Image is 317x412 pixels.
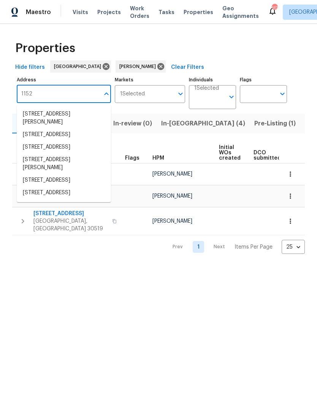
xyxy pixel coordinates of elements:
[272,5,277,12] div: 117
[277,89,288,99] button: Open
[17,187,111,199] li: [STREET_ADDRESS]
[152,219,192,224] span: [PERSON_NAME]
[15,44,75,52] span: Properties
[254,150,281,161] span: DCO submitted
[219,145,241,161] span: Initial WOs created
[165,240,305,254] nav: Pagination Navigation
[168,60,207,74] button: Clear Filters
[17,141,111,154] li: [STREET_ADDRESS]
[17,78,111,82] label: Address
[17,174,111,187] li: [STREET_ADDRESS]
[226,92,237,102] button: Open
[193,241,204,253] a: Goto page 1
[17,128,111,141] li: [STREET_ADDRESS]
[282,237,305,257] div: 25
[130,5,149,20] span: Work Orders
[184,8,213,16] span: Properties
[17,154,111,174] li: [STREET_ADDRESS][PERSON_NAME]
[15,63,45,72] span: Hide filters
[152,171,192,177] span: [PERSON_NAME]
[17,85,100,103] input: Search ...
[240,78,287,82] label: Flags
[175,89,186,99] button: Open
[115,78,185,82] label: Markets
[189,78,236,82] label: Individuals
[101,89,112,99] button: Close
[113,118,152,129] span: In-review (0)
[54,63,104,70] span: [GEOGRAPHIC_DATA]
[158,10,174,15] span: Tasks
[171,63,204,72] span: Clear Filters
[17,108,111,128] li: [STREET_ADDRESS][PERSON_NAME]
[194,85,219,92] span: 1 Selected
[235,243,273,251] p: Items Per Page
[254,118,296,129] span: Pre-Listing (1)
[73,8,88,16] span: Visits
[33,217,108,233] span: [GEOGRAPHIC_DATA], [GEOGRAPHIC_DATA] 30519
[97,8,121,16] span: Projects
[116,60,166,73] div: [PERSON_NAME]
[125,155,139,161] span: Flags
[50,60,111,73] div: [GEOGRAPHIC_DATA]
[222,5,259,20] span: Geo Assignments
[33,210,108,217] span: [STREET_ADDRESS]
[152,193,192,199] span: [PERSON_NAME]
[152,155,164,161] span: HPM
[120,91,145,97] span: 1 Selected
[119,63,159,70] span: [PERSON_NAME]
[12,60,48,74] button: Hide filters
[161,118,245,129] span: In-[GEOGRAPHIC_DATA] (4)
[26,8,51,16] span: Maestro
